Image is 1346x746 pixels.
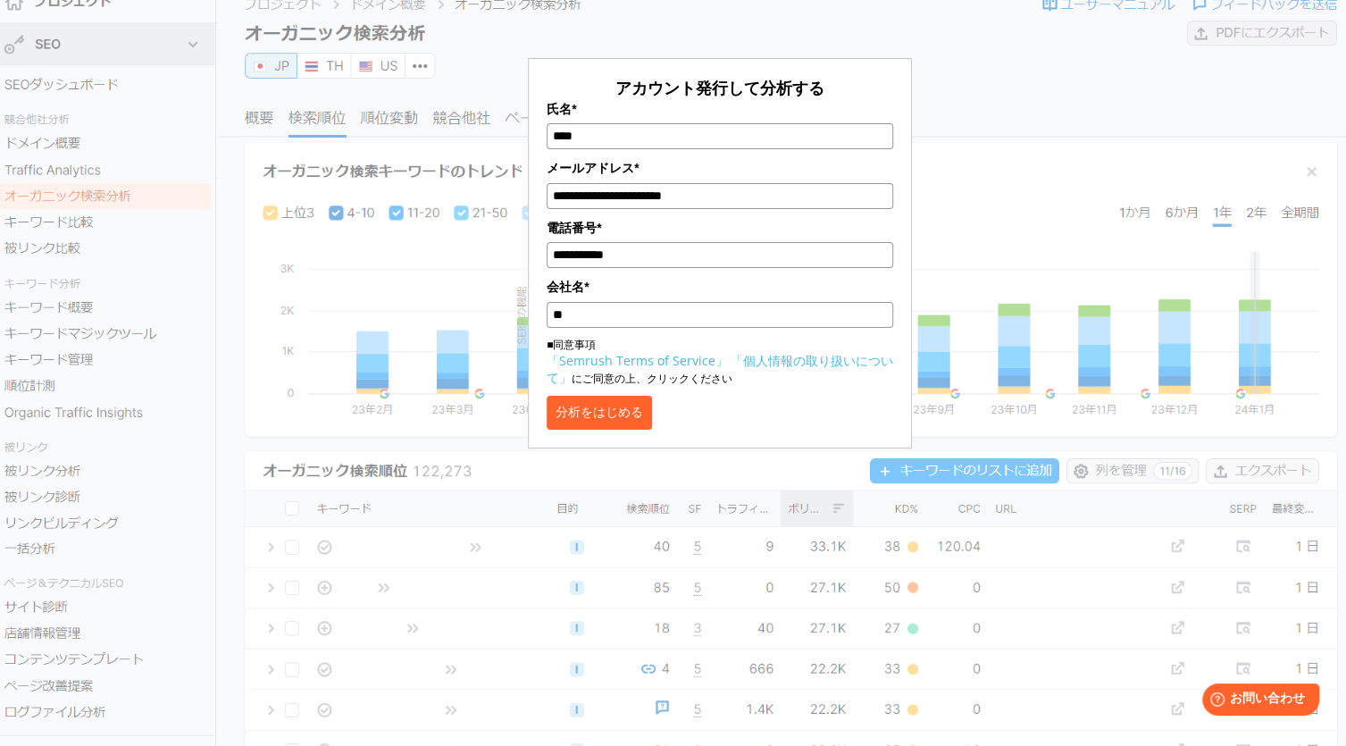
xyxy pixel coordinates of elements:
[1187,676,1326,726] iframe: Help widget launcher
[547,337,893,387] p: ■同意事項 にご同意の上、クリックください
[547,218,893,238] label: 電話番号*
[547,396,652,430] button: 分析をはじめる
[547,352,893,386] a: 「個人情報の取り扱いについて」
[615,77,824,98] span: アカウント発行して分析する
[547,158,893,178] label: メールアドレス*
[547,352,728,369] a: 「Semrush Terms of Service」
